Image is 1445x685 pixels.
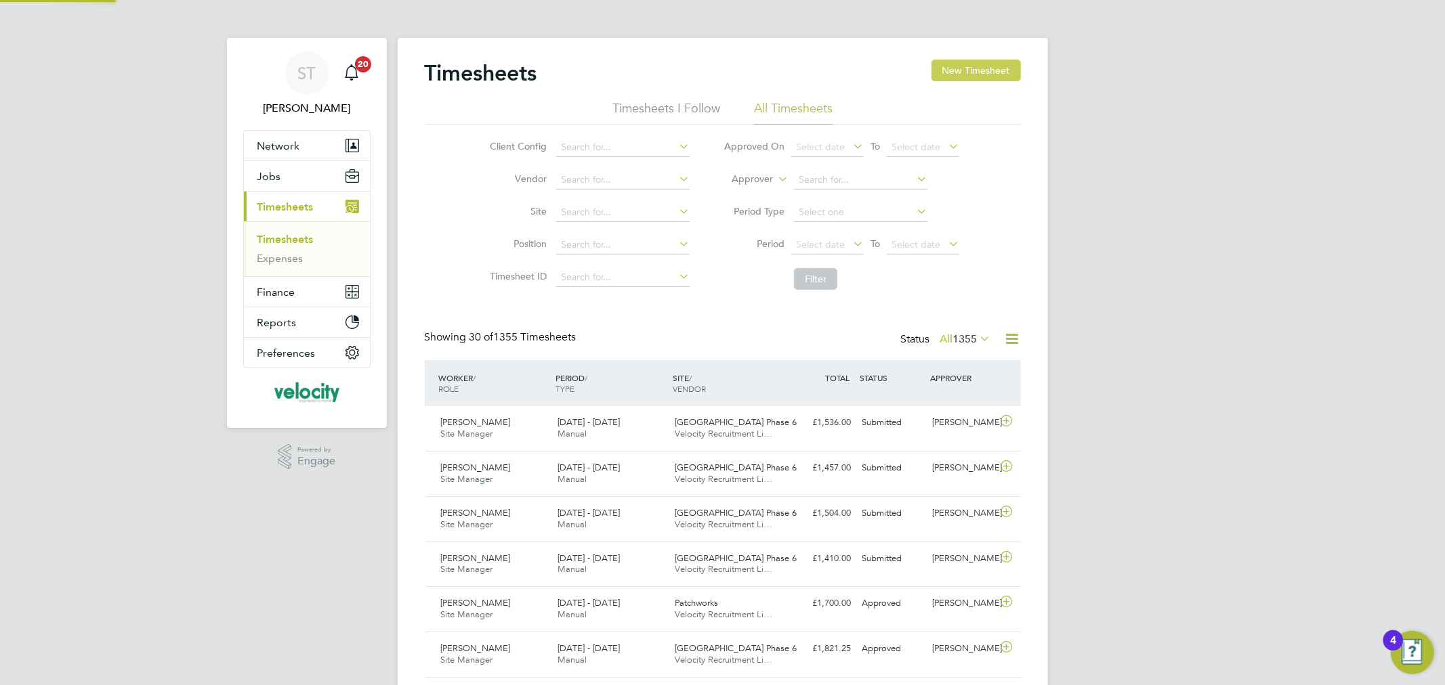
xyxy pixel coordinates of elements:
div: WORKER [436,366,553,401]
span: ST [297,64,316,82]
label: Position [486,238,547,250]
span: Manual [558,473,587,485]
span: Site Manager [441,473,493,485]
div: [PERSON_NAME] [927,412,997,434]
span: Finance [257,286,295,299]
div: Status [901,330,994,349]
div: £1,410.00 [787,548,857,570]
div: £1,821.25 [787,638,857,660]
span: Patchworks [675,597,718,609]
div: 4 [1390,640,1396,658]
span: Manual [558,518,587,530]
img: velocityrecruitment-logo-retina.png [273,382,340,403]
div: £1,700.00 [787,592,857,615]
span: [PERSON_NAME] [441,552,511,564]
div: Showing [425,330,579,345]
li: Timesheets I Follow [612,100,720,125]
span: Powered by [297,444,335,456]
span: / [474,372,476,383]
div: PERIOD [552,366,669,401]
button: Open Resource Center, 4 new notifications [1391,631,1434,674]
span: Manual [558,654,587,665]
span: To [866,137,884,155]
div: [PERSON_NAME] [927,638,997,660]
span: TYPE [556,383,574,394]
button: Preferences [244,338,370,368]
span: Site Manager [441,518,493,530]
label: Vendor [486,173,547,185]
span: Select date [796,238,845,250]
div: £1,457.00 [787,457,857,479]
span: Manual [558,563,587,575]
li: All Timesheets [754,100,833,125]
span: 1355 [953,332,978,346]
span: [DATE] - [DATE] [558,416,620,428]
span: [DATE] - [DATE] [558,642,620,654]
span: [PERSON_NAME] [441,507,511,518]
div: Timesheets [244,221,370,276]
div: SITE [669,366,787,401]
div: Submitted [857,548,927,570]
label: Approver [712,173,773,186]
div: £1,504.00 [787,502,857,525]
span: [PERSON_NAME] [441,642,511,654]
div: £1,536.00 [787,412,857,434]
input: Search for... [556,138,690,157]
button: Jobs [244,161,370,191]
span: Select date [796,141,845,153]
div: STATUS [857,366,927,390]
a: ST[PERSON_NAME] [243,51,371,116]
span: 30 of [469,330,494,344]
a: Timesheets [257,233,314,246]
span: Velocity Recruitment Li… [675,563,772,575]
button: Finance [244,277,370,307]
span: 20 [355,56,371,72]
span: Velocity Recruitment Li… [675,654,772,665]
button: Reports [244,307,370,337]
label: Approved On [724,140,784,152]
div: Submitted [857,502,927,525]
span: [GEOGRAPHIC_DATA] Phase 6 [675,462,797,473]
span: 1355 Timesheets [469,330,577,344]
span: To [866,235,884,252]
span: Site Manager [441,563,493,575]
label: Timesheet ID [486,270,547,282]
nav: Main navigation [227,38,387,428]
span: [PERSON_NAME] [441,597,511,609]
span: Jobs [257,170,281,183]
span: [PERSON_NAME] [441,416,511,428]
span: Velocity Recruitment Li… [675,518,772,530]
button: Network [244,131,370,160]
span: Network [257,139,300,152]
span: [GEOGRAPHIC_DATA] Phase 6 [675,552,797,564]
div: APPROVER [927,366,997,390]
input: Search for... [556,203,690,222]
h2: Timesheets [425,60,537,87]
span: / [585,372,587,383]
a: Powered byEngage [278,444,335,470]
span: [PERSON_NAME] [441,462,511,473]
span: Engage [297,456,335,467]
div: Approved [857,592,927,615]
label: Site [486,205,547,217]
span: Sarah Taylor [243,100,371,116]
span: Velocity Recruitment Li… [675,609,772,620]
span: [DATE] - [DATE] [558,552,620,564]
label: Period Type [724,205,784,217]
span: Timesheets [257,200,314,213]
div: [PERSON_NAME] [927,457,997,479]
span: Velocity Recruitment Li… [675,473,772,485]
label: Client Config [486,140,547,152]
div: Approved [857,638,927,660]
button: Filter [794,268,837,290]
span: Preferences [257,347,316,359]
span: Select date [892,141,940,153]
span: [GEOGRAPHIC_DATA] Phase 6 [675,416,797,428]
span: Site Manager [441,654,493,665]
input: Select one [794,203,927,222]
div: [PERSON_NAME] [927,502,997,525]
span: [DATE] - [DATE] [558,597,620,609]
span: ROLE [439,383,459,394]
span: VENDOR [673,383,706,394]
span: TOTAL [826,372,850,383]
